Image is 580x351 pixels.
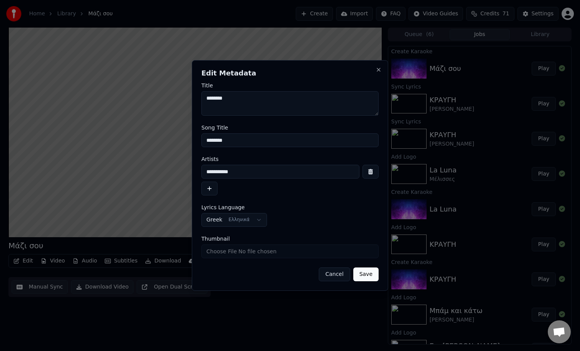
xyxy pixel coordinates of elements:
span: Thumbnail [201,236,230,241]
label: Song Title [201,125,379,130]
button: Save [353,267,379,281]
label: Artists [201,156,379,162]
span: Lyrics Language [201,205,245,210]
h2: Edit Metadata [201,70,379,77]
button: Cancel [319,267,350,281]
label: Title [201,83,379,88]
